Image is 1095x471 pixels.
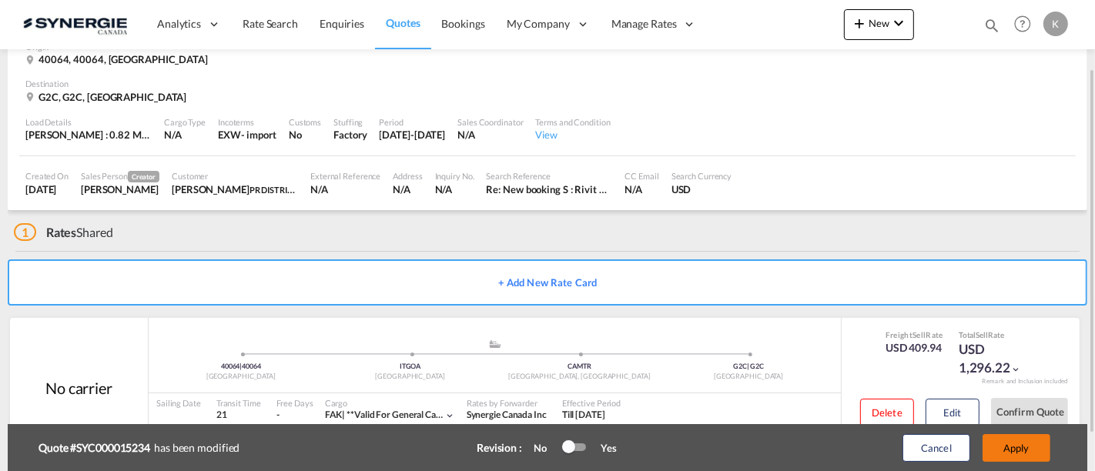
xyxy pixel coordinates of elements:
[457,116,523,128] div: Sales Coordinator
[625,170,659,182] div: CC Email
[25,128,152,142] div: [PERSON_NAME] : 0.82 MT | Volumetric Wt : 3.98 CBM | Chargeable Wt : 3.98 W/M
[444,410,455,421] md-icon: icon-chevron-down
[156,372,326,382] div: [GEOGRAPHIC_DATA]
[751,362,765,370] span: G2C
[926,399,979,426] button: Edit
[25,116,152,128] div: Load Details
[8,259,1087,306] button: + Add New Rate Card
[325,397,455,409] div: Cargo
[536,116,611,128] div: Terms and Condition
[435,182,474,196] div: N/A
[156,397,201,409] div: Sailing Date
[625,182,659,196] div: N/A
[1043,12,1068,36] div: K
[325,409,444,422] div: **valid for general cargo only, no dgr, stackable **custom inspection, if any, at cost **export c...
[289,128,321,142] div: No
[435,170,474,182] div: Inquiry No.
[249,183,320,195] span: PR DISTRIBUTION
[25,170,69,182] div: Created On
[25,78,1070,89] div: Destination
[467,409,547,422] div: Synergie Canada Inc
[243,17,298,30] span: Rate Search
[239,362,242,370] span: |
[844,9,914,40] button: icon-plus 400-fgNewicon-chevron-down
[326,362,495,372] div: ITGOA
[976,330,989,339] span: Sell
[991,398,1068,426] button: Confirm Quote
[477,440,522,456] div: Revision :
[14,224,113,241] div: Shared
[486,340,504,348] md-icon: assets/icons/custom/ship-fill.svg
[380,116,446,128] div: Period
[747,362,749,370] span: |
[289,116,321,128] div: Customs
[39,436,446,459] div: has been modified
[25,182,69,196] div: 3 Oct 2025
[276,397,313,409] div: Free Days
[310,170,380,182] div: External Reference
[241,128,276,142] div: - import
[157,16,201,32] span: Analytics
[959,340,1036,377] div: USD 1,296.22
[457,128,523,142] div: N/A
[326,372,495,382] div: [GEOGRAPHIC_DATA]
[393,182,422,196] div: N/A
[380,128,446,142] div: 31 Oct 2025
[218,116,276,128] div: Incoterms
[487,182,613,196] div: Re: New booking S : Rivit C : PR Distribution Ramassage Maritime
[886,340,943,356] div: USD 409.94
[886,329,943,340] div: Freight Rate
[850,17,908,29] span: New
[526,441,562,455] div: No
[333,116,367,128] div: Stuffing
[342,409,345,420] span: |
[23,7,127,42] img: 1f56c880d42311ef80fc7dca854c8e59.png
[912,330,926,339] span: Sell
[242,362,261,370] span: 40064
[276,409,280,422] div: -
[442,17,485,30] span: Bookings
[320,17,364,30] span: Enquiries
[850,14,869,32] md-icon: icon-plus 400-fg
[467,397,547,409] div: Rates by Forwarder
[216,397,261,409] div: Transit Time
[671,170,732,182] div: Search Currency
[386,16,420,29] span: Quotes
[889,14,908,32] md-icon: icon-chevron-down
[507,16,570,32] span: My Company
[671,182,732,196] div: USD
[333,128,367,142] div: Factory Stuffing
[172,170,298,182] div: Customer
[902,434,970,462] button: Cancel
[218,128,241,142] div: EXW
[1010,11,1043,38] div: Help
[1010,11,1036,37] span: Help
[562,409,605,422] div: Till 02 Nov 2025
[983,17,1000,40] div: icon-magnify
[733,362,749,370] span: G2C
[39,53,208,65] span: 40064, 40064, [GEOGRAPHIC_DATA]
[45,377,112,399] div: No carrier
[393,170,422,182] div: Address
[310,182,380,196] div: N/A
[536,128,611,142] div: View
[562,409,605,420] span: Till [DATE]
[164,128,206,142] div: N/A
[585,441,617,455] div: Yes
[467,409,547,420] span: Synergie Canada Inc
[860,399,914,426] button: Delete
[970,377,1080,386] div: Remark and Inclusion included
[172,182,298,196] div: Stephane Brousseau
[39,440,154,456] b: Quote #SYC000015234
[14,223,36,241] span: 1
[325,409,347,420] span: FAK
[495,362,665,372] div: CAMTR
[1010,364,1021,375] md-icon: icon-chevron-down
[128,171,159,182] span: Creator
[983,17,1000,34] md-icon: icon-magnify
[25,90,190,104] div: G2C, G2C, Canada
[81,170,159,182] div: Sales Person
[25,52,212,66] div: 40064, 40064, Italy
[164,116,206,128] div: Cargo Type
